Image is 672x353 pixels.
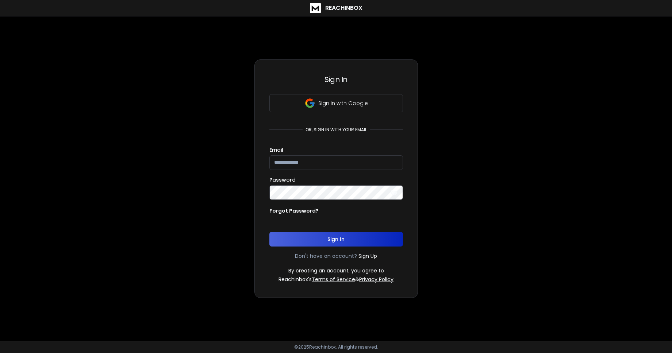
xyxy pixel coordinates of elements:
[318,100,368,107] p: Sign in with Google
[359,276,393,283] a: Privacy Policy
[269,177,296,182] label: Password
[269,147,283,152] label: Email
[269,74,403,85] h3: Sign In
[310,3,362,13] a: ReachInbox
[295,252,357,260] p: Don't have an account?
[279,276,393,283] p: ReachInbox's &
[269,94,403,112] button: Sign in with Google
[294,344,378,350] p: © 2025 Reachinbox. All rights reserved.
[325,4,362,12] h1: ReachInbox
[312,276,355,283] a: Terms of Service
[310,3,321,13] img: logo
[358,252,377,260] a: Sign Up
[303,127,370,133] p: or, sign in with your email
[288,267,384,274] p: By creating an account, you agree to
[269,232,403,247] button: Sign In
[269,207,319,214] p: Forgot Password?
